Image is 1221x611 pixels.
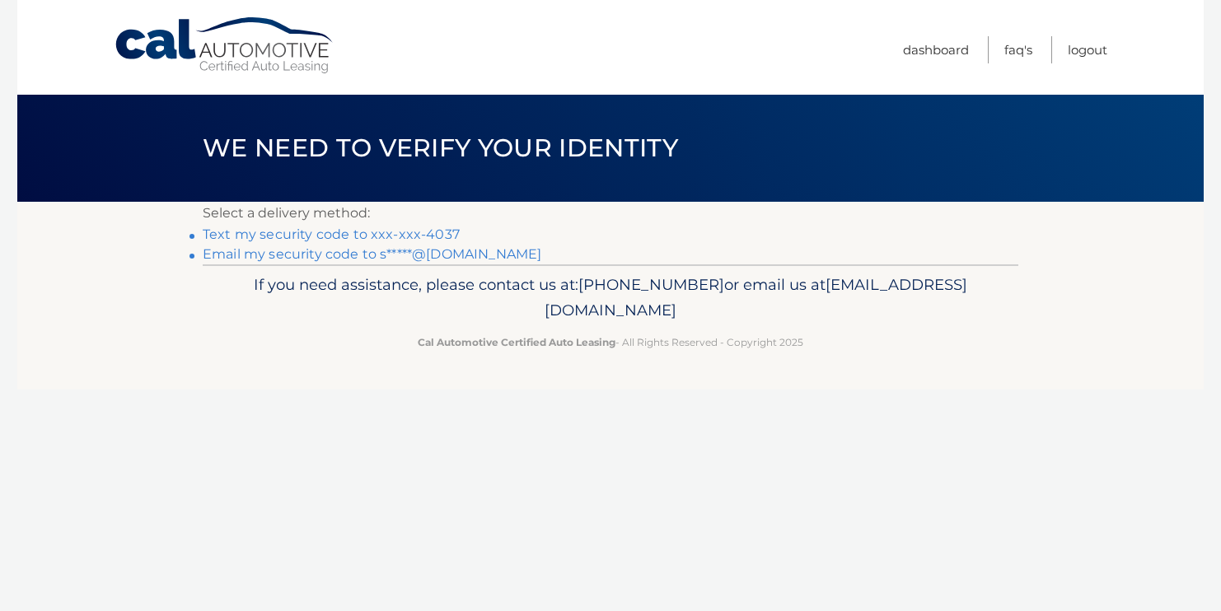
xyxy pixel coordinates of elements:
[114,16,336,75] a: Cal Automotive
[903,36,969,63] a: Dashboard
[418,336,615,348] strong: Cal Automotive Certified Auto Leasing
[213,272,1008,324] p: If you need assistance, please contact us at: or email us at
[1004,36,1032,63] a: FAQ's
[578,275,724,294] span: [PHONE_NUMBER]
[203,133,678,163] span: We need to verify your identity
[203,202,1018,225] p: Select a delivery method:
[1068,36,1107,63] a: Logout
[203,226,460,242] a: Text my security code to xxx-xxx-4037
[203,246,541,262] a: Email my security code to s*****@[DOMAIN_NAME]
[213,333,1008,351] p: - All Rights Reserved - Copyright 2025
